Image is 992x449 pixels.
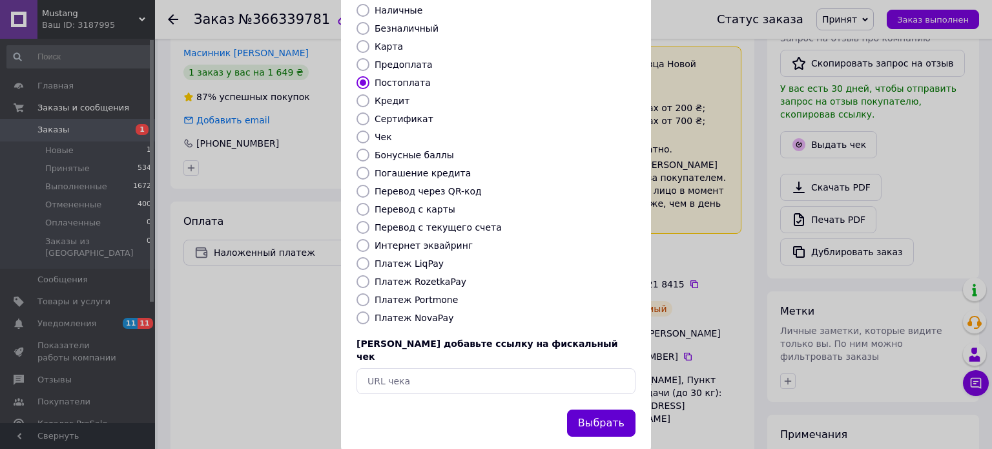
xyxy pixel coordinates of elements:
[375,204,455,214] label: Перевод с карты
[375,168,471,178] label: Погашение кредита
[375,23,439,34] label: Безналичный
[375,78,431,88] label: Постоплата
[375,258,444,269] label: Платеж LiqPay
[375,114,433,124] label: Сертификат
[375,96,409,106] label: Кредит
[375,222,502,233] label: Перевод с текущего счета
[375,313,453,323] label: Платеж NovaPay
[375,59,433,70] label: Предоплата
[375,5,422,16] label: Наличные
[375,41,403,52] label: Карта
[567,410,635,437] button: Выбрать
[375,295,458,305] label: Платеж Portmone
[356,368,635,394] input: URL чека
[375,132,392,142] label: Чек
[375,277,466,287] label: Платеж RozetkaPay
[375,186,482,196] label: Перевод через QR-код
[375,150,454,160] label: Бонусные баллы
[375,240,473,251] label: Интернет эквайринг
[356,339,618,362] span: [PERSON_NAME] добавьте ссылку на фискальный чек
